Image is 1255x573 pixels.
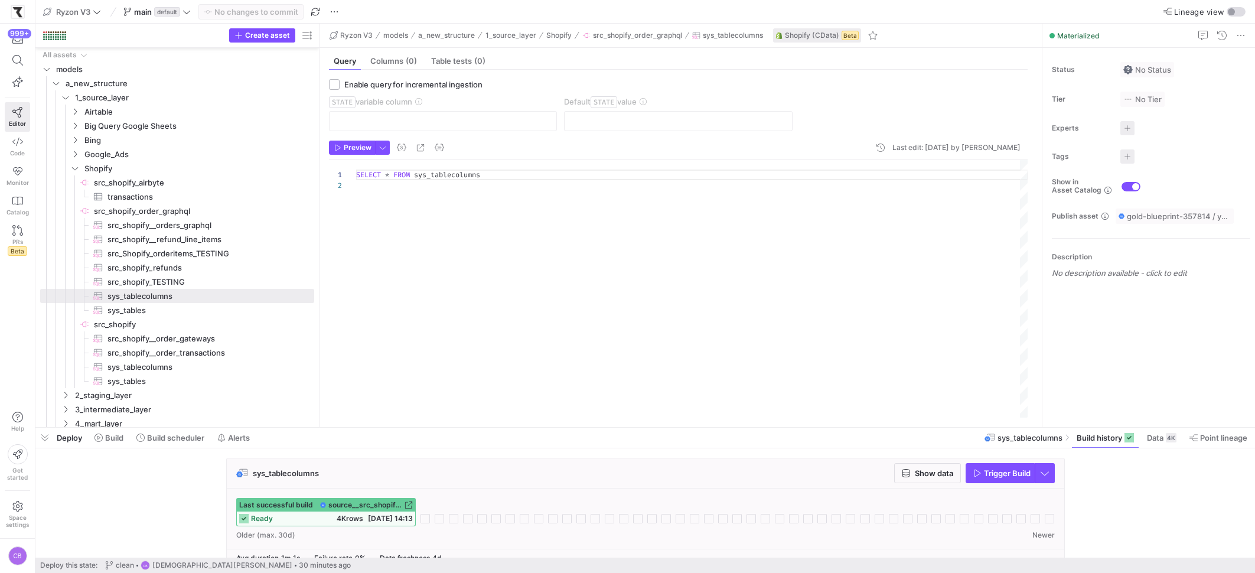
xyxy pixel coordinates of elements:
span: sys_tablecolumns [414,170,480,180]
span: src_shopify__order_gateways​​​​​​​​​ [107,332,301,346]
div: Press SPACE to select this row. [40,331,314,346]
a: src_shopify__order_transactions​​​​​​​​​ [40,346,314,360]
a: src_shopify__order_gateways​​​​​​​​​ [40,331,314,346]
span: Columns [370,57,417,65]
span: main [134,7,152,17]
span: No Tier [1123,95,1162,104]
a: Catalog [5,191,30,220]
span: Tags [1052,152,1111,161]
button: Build scheduler [131,428,210,448]
a: Code [5,132,30,161]
button: cleanCB[DEMOGRAPHIC_DATA][PERSON_NAME]30 minutes ago [102,558,354,573]
span: Data [1147,433,1163,442]
span: Publish asset [1052,212,1098,220]
span: src_shopify_order_graphql [593,31,682,40]
span: 1_source_layer [485,31,536,40]
span: models [56,63,312,76]
a: sys_tablecolumns​​​​​​​​​ [40,289,314,303]
span: Editor [9,120,26,127]
div: Press SPACE to select this row. [40,275,314,289]
div: Press SPACE to select this row. [40,190,314,204]
span: (0) [474,57,485,65]
span: Space settings [6,514,29,528]
span: sys_tables​​​​​​​​​ [107,375,301,388]
span: a_new_structure [418,31,475,40]
div: Press SPACE to select this row. [40,133,314,147]
span: Monitor [6,179,29,186]
a: src_shopify​​​​​​​​ [40,317,314,331]
button: Ryzon V3 [327,28,376,43]
span: No Status [1123,65,1171,74]
span: Last successful build [239,501,313,509]
div: Press SPACE to select this row. [40,261,314,275]
div: Press SPACE to select this row. [40,416,314,431]
span: sys_tablecolumns​​​​​​​​​ [107,289,301,303]
span: Table tests [431,57,485,65]
div: Press SPACE to select this row. [40,402,314,416]
a: src_shopify__orders_graphql​​​​​​​​​ [40,218,314,232]
span: Deploy [57,433,82,442]
span: Tier [1052,95,1111,103]
span: Show in Asset Catalog [1052,178,1101,194]
a: src_Shopify_orderitems_TESTING​​​​​​​​​ [40,246,314,261]
span: Status [1052,66,1111,74]
img: No tier [1123,95,1133,104]
img: https://storage.googleapis.com/y42-prod-data-exchange/images/sBsRsYb6BHzNxH9w4w8ylRuridc3cmH4JEFn... [12,6,24,18]
span: Build scheduler [147,433,204,442]
span: Catalog [6,209,29,216]
div: CB [141,561,150,570]
span: STATE [329,96,356,108]
span: 2_staging_layer [75,389,312,402]
div: Press SPACE to select this row. [40,204,314,218]
div: Press SPACE to select this row. [40,119,314,133]
a: Monitor [5,161,30,191]
button: Trigger Build [966,463,1035,483]
span: sys_tables​​​​​​​​​ [107,304,301,317]
img: No status [1123,65,1133,74]
button: No tierNo Tier [1120,92,1165,107]
div: Press SPACE to select this row. [40,360,314,374]
span: Big Query Google Sheets [84,119,312,133]
p: Description [1052,253,1250,261]
a: src_shopify__refund_line_items​​​​​​​​​ [40,232,314,246]
span: Get started [7,467,28,481]
button: 1_source_layer [483,28,539,43]
span: sys_tablecolumns [998,433,1062,442]
div: Press SPACE to select this row. [40,346,314,360]
span: Airtable [84,105,312,119]
button: Data4K [1142,428,1182,448]
button: Build [89,428,129,448]
div: Press SPACE to select this row. [40,246,314,261]
span: STATE [591,96,617,108]
div: Press SPACE to select this row. [40,317,314,331]
span: Shopify [84,162,312,175]
span: 1m 1s [281,554,300,562]
button: CB [5,543,30,568]
a: source__src_shopify_order_graphql__sys_tablecolumns [320,501,413,509]
button: Preview [329,141,376,155]
div: 4K [1166,433,1176,442]
span: src_Shopify_orderitems_TESTING​​​​​​​​​ [107,247,301,261]
span: Default value [564,97,637,106]
span: Create asset [245,31,290,40]
span: Show data [915,468,953,478]
div: All assets [43,51,77,59]
div: 999+ [8,29,31,38]
span: Older (max. 30d) [236,531,295,539]
span: Preview [344,144,371,152]
div: Press SPACE to select this row. [40,175,314,190]
span: sys_tablecolumns [703,31,763,40]
div: Press SPACE to select this row. [40,388,314,402]
button: Ryzon V3 [40,4,104,19]
span: SELECT [356,170,381,180]
span: Newer [1032,531,1055,539]
a: transactions​​​​​​​​​ [40,190,314,204]
div: Last edit: [DATE] by [PERSON_NAME] [892,144,1021,152]
a: src_shopify_refunds​​​​​​​​​ [40,261,314,275]
button: 999+ [5,28,30,50]
span: PRs [12,238,23,245]
span: src_shopify_order_graphql​​​​​​​​ [94,204,312,218]
button: Getstarted [5,439,30,486]
span: Experts [1052,124,1111,132]
span: Avg duration [236,554,279,562]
